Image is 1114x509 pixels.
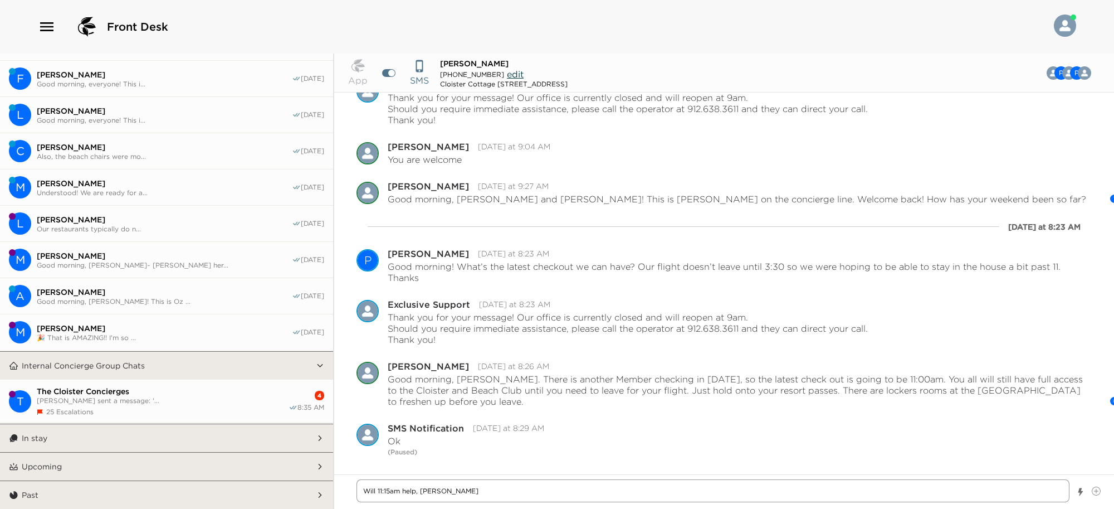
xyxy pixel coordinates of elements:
[356,424,379,446] div: SMS Notification
[356,362,379,384] img: A
[9,321,31,343] div: Maynard Webb
[478,142,550,152] time: 2025-08-31T13:04:47.914Z
[9,140,31,162] div: C
[301,219,324,228] span: [DATE]
[37,80,292,88] span: Good morning, everyone! This i...
[388,261,1092,283] p: Good morning! What’s the latest checkout we can have? Our flight doesn’t leave until 3:30 so we w...
[388,424,464,433] div: SMS Notification
[1077,482,1084,502] button: Show templates
[356,142,379,164] div: Tonya Watts
[388,362,469,371] div: [PERSON_NAME]
[356,249,379,272] div: Philip Wise
[297,403,324,412] span: 8:35 AM
[9,104,31,126] div: Lance Johnson
[37,386,289,396] span: The Cloister Concierges
[388,447,1092,458] p: (Paused)
[46,408,94,416] span: 25 Escalations
[301,110,324,119] span: [DATE]
[473,423,544,433] time: 2025-09-01T12:29:00.423Z
[356,300,379,322] div: Exclusive Support
[37,225,292,233] span: Our restaurants typically do n...
[388,323,868,334] p: Should you require immediate assistance, please call the operator at 912.638.3611 and they can di...
[388,142,469,151] div: [PERSON_NAME]
[356,182,379,204] img: A
[388,182,469,191] div: [PERSON_NAME]
[9,67,31,90] div: Finn Rankin
[37,396,289,405] span: [PERSON_NAME] sent a message: '...
[388,249,469,258] div: [PERSON_NAME]
[388,435,400,447] p: Ok
[478,249,549,259] time: 2025-09-01T12:23:09.620Z
[37,261,292,269] span: Good morning, [PERSON_NAME]~ [PERSON_NAME] her...
[478,181,549,191] time: 2025-08-31T13:27:51.662Z
[388,312,868,323] p: Thank you for your message! Our office is currently closed and will reopen at 9am.
[440,80,568,88] div: Cloister Cottage [STREET_ADDRESS]
[356,142,379,164] img: T
[388,374,1092,407] p: Good morning, [PERSON_NAME]. There is another Member checking in [DATE], so the latest check out ...
[348,74,368,87] p: App
[301,328,324,337] span: [DATE]
[37,188,292,197] span: Understood! We are ready for a...
[440,59,509,69] span: [PERSON_NAME]
[37,251,292,261] span: [PERSON_NAME]
[507,69,524,80] span: edit
[9,249,31,271] div: Mitch Webb
[9,67,31,90] div: F
[356,424,379,446] img: S
[1078,66,1091,80] img: A
[22,462,62,472] p: Upcoming
[9,212,31,235] div: L
[301,255,324,264] span: [DATE]
[37,333,292,342] span: 🎉 That is AMAZING!! I'm so ...
[358,249,378,272] div: P
[388,92,868,103] p: Thank you for your message! Our office is currently closed and will reopen at 9am.
[9,321,31,343] div: M
[410,74,429,87] p: SMS
[9,249,31,271] div: M
[22,490,38,500] p: Past
[388,114,868,125] p: Thank you!
[18,424,316,452] button: In stay
[315,391,324,400] div: 4
[356,362,379,384] div: Andrena Martin
[9,212,31,235] div: Leah Hanson
[37,106,292,116] span: [PERSON_NAME]
[9,285,31,307] div: Andrena Martin
[74,13,100,40] img: logo
[9,390,31,413] div: T
[1048,62,1100,84] button: APTPO
[22,361,145,371] p: Internal Concierge Group Chats
[9,390,31,413] div: The Cloister
[388,334,868,345] p: Thank you!
[9,176,31,198] div: Mark Marra
[37,178,292,188] span: [PERSON_NAME]
[388,193,1086,205] p: Good morning, [PERSON_NAME] and [PERSON_NAME]! This is [PERSON_NAME] on the concierge line. Welco...
[9,176,31,198] div: M
[37,70,292,80] span: [PERSON_NAME]
[440,70,504,79] span: [PHONE_NUMBER]
[18,352,316,380] button: Internal Concierge Group Chats
[479,299,550,309] time: 2025-09-01T12:23:32.054Z
[301,292,324,300] span: [DATE]
[1078,66,1091,80] div: Andrena Martin
[37,287,292,297] span: [PERSON_NAME]
[37,215,292,225] span: [PERSON_NAME]
[356,300,379,322] img: E
[356,182,379,204] div: Andrena Martin
[37,297,292,306] span: Good morning, [PERSON_NAME]! This is Oz ...
[37,152,292,161] span: Also, the beach chairs were mo...
[18,481,316,509] button: Past
[388,300,470,309] div: Exclusive Support
[9,104,31,126] div: L
[301,183,324,192] span: [DATE]
[1008,221,1081,232] div: [DATE] at 8:23 AM
[107,19,168,35] span: Front Desk
[301,74,324,83] span: [DATE]
[18,453,316,481] button: Upcoming
[478,361,549,371] time: 2025-09-01T12:26:28.161Z
[37,116,292,124] span: Good morning, everyone! This i...
[9,140,31,162] div: Carrie Johnson
[9,285,31,307] div: A
[22,433,47,443] p: In stay
[356,479,1069,503] textarea: Write a message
